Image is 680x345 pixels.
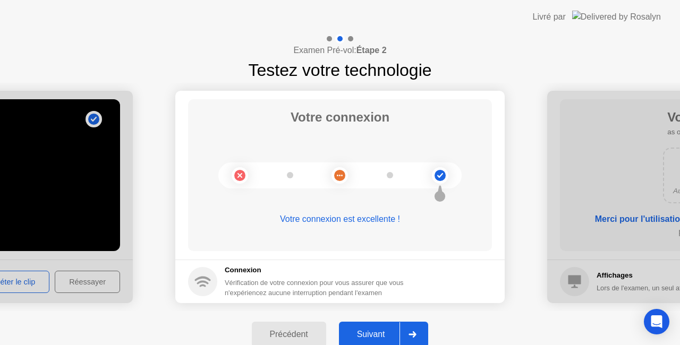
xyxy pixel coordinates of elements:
[255,330,323,339] div: Précédent
[291,108,389,127] h1: Votre connexion
[356,46,387,55] b: Étape 2
[342,330,400,339] div: Suivant
[293,44,386,57] h4: Examen Pré-vol:
[225,265,404,275] h5: Connexion
[225,278,404,298] div: Vérification de votre connexion pour vous assurer que vous n'expériencez aucune interruption pend...
[248,57,431,83] h1: Testez votre technologie
[644,309,669,334] div: Open Intercom Messenger
[533,11,566,23] div: Livré par
[188,213,492,226] div: Votre connexion est excellente !
[572,11,661,23] img: Delivered by Rosalyn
